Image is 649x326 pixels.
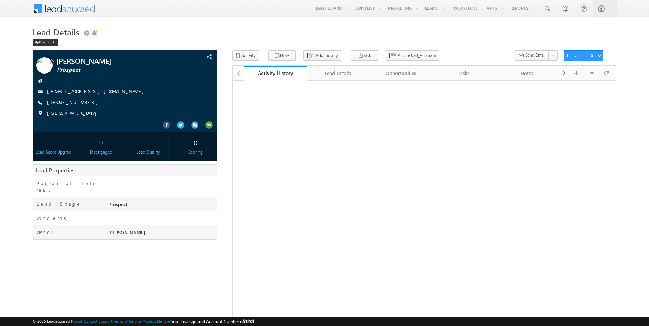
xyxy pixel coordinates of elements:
[106,201,217,211] div: Prospect
[433,66,496,81] a: Tasks
[351,50,378,61] button: Task
[37,215,69,221] label: Concerns
[307,66,370,81] a: Lead Details
[47,110,100,117] span: [GEOGRAPHIC_DATA]
[72,319,83,323] a: About
[37,229,54,235] label: Owner
[33,26,79,38] span: Lead Details
[56,57,172,64] span: [PERSON_NAME]
[81,135,120,149] div: 0
[34,135,73,149] div: --
[47,88,148,94] a: [EMAIL_ADDRESS][DOMAIN_NAME]
[564,50,603,61] button: Lead Actions
[108,229,145,235] span: [PERSON_NAME]
[36,57,53,76] img: Profile photo
[398,52,436,59] span: Phone Call_Program
[525,52,546,58] span: Send Email
[37,201,81,207] label: Lead Stage
[439,69,489,78] div: Tasks
[370,66,433,81] a: Opportunities
[176,149,215,155] div: Scoring
[36,167,74,174] span: Lead Properties
[386,50,439,61] button: Phone Call_Program
[33,39,58,46] div: Back
[84,319,112,323] a: Contact Support
[113,319,142,323] a: Terms of Service
[313,69,364,78] div: Lead Details
[176,135,215,149] div: 0
[171,319,254,324] span: Your Leadsquared Account Number is
[268,50,296,61] button: Note
[244,66,307,81] a: Activity History
[81,149,120,155] div: Disengaged
[33,318,254,325] span: © 2025 LeadSquared | | | | |
[37,180,100,193] label: Program of Interest
[315,52,338,59] span: Add Inquiry
[515,50,549,61] button: Send Email
[129,135,168,149] div: --
[376,69,426,78] div: Opportunities
[143,319,170,323] a: Acceptable Use
[243,319,254,324] span: 51284
[232,50,259,61] button: Activity
[567,52,598,59] div: Lead Actions
[502,69,552,78] div: Notes
[33,38,62,45] a: Back
[250,70,302,76] div: Activity History
[129,149,168,155] div: Lead Quality
[303,50,341,61] button: Add Inquiry
[496,66,559,81] a: Notes
[57,66,172,74] span: Prospect
[34,149,73,155] div: Lead Score Upgrad
[47,99,102,106] span: [PHONE_NUMBER]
